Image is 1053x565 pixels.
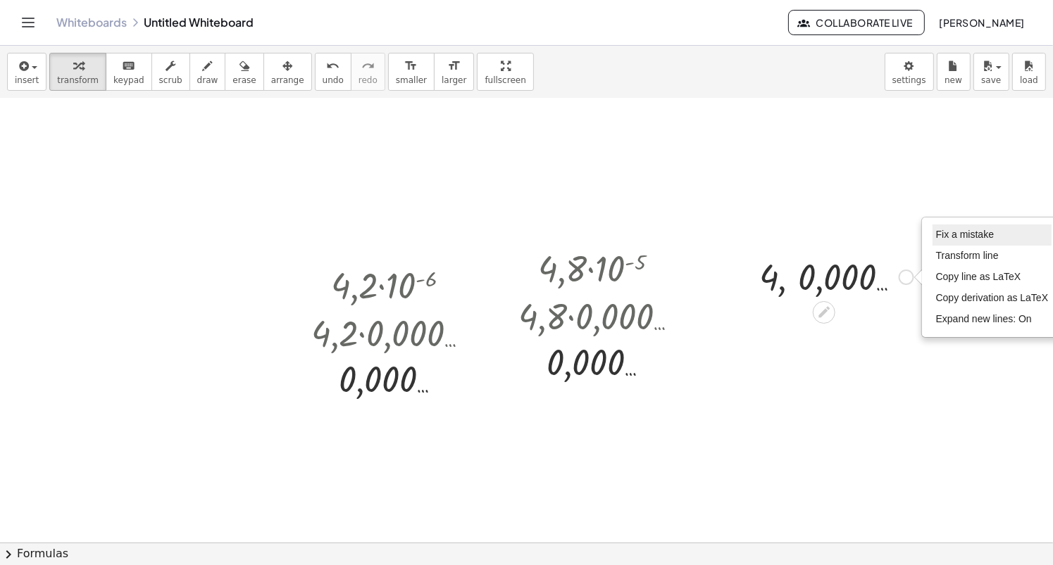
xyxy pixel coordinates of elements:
i: undo [326,58,339,75]
span: save [981,75,1001,85]
span: scrub [159,75,182,85]
span: undo [323,75,344,85]
span: load [1020,75,1038,85]
span: Copy line as LaTeX [936,271,1021,282]
i: format_size [447,58,461,75]
span: insert [15,75,39,85]
span: redo [359,75,378,85]
i: format_size [404,58,418,75]
span: Expand new lines: On [936,313,1032,324]
span: Transform line [936,250,999,261]
div: Edit math [813,301,835,324]
button: erase [225,53,263,91]
span: Collaborate Live [800,16,913,29]
button: new [937,53,971,91]
span: arrange [271,75,304,85]
button: redoredo [351,53,385,91]
button: format_sizelarger [434,53,474,91]
button: undoundo [315,53,351,91]
button: keyboardkeypad [106,53,152,91]
span: draw [197,75,218,85]
button: transform [49,53,106,91]
a: Whiteboards [56,15,127,30]
span: [PERSON_NAME] [939,16,1025,29]
button: load [1012,53,1046,91]
button: save [973,53,1009,91]
button: [PERSON_NAME] [928,10,1036,35]
span: erase [232,75,256,85]
span: transform [57,75,99,85]
span: Fix a mistake [936,229,994,240]
span: smaller [396,75,427,85]
span: Copy derivation as LaTeX [936,292,1049,303]
i: redo [361,58,375,75]
span: larger [442,75,466,85]
button: insert [7,53,46,91]
button: draw [189,53,226,91]
span: new [945,75,962,85]
span: settings [892,75,926,85]
button: settings [885,53,934,91]
button: fullscreen [477,53,533,91]
span: fullscreen [485,75,525,85]
i: keyboard [122,58,135,75]
span: keypad [113,75,144,85]
button: arrange [263,53,312,91]
button: Collaborate Live [788,10,925,35]
button: format_sizesmaller [388,53,435,91]
button: scrub [151,53,190,91]
button: Toggle navigation [17,11,39,34]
